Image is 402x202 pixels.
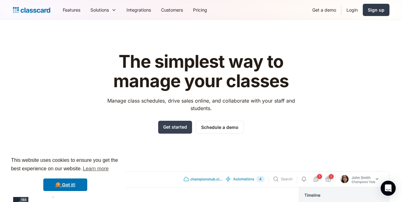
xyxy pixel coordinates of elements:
div: Solutions [85,3,121,17]
a: dismiss cookie message [43,178,87,191]
a: Integrations [121,3,156,17]
a: Features [58,3,85,17]
h1: The simplest way to manage your classes [101,52,301,91]
a: learn more about cookies [82,164,110,173]
a: Login [341,3,363,17]
a: Pricing [188,3,212,17]
div: Open Intercom Messenger [381,181,396,196]
p: Manage class schedules, drive sales online, and collaborate with your staff and students. [101,97,301,112]
a: Sign up [363,4,389,16]
span: This website uses cookies to ensure you get the best experience on our website. [11,157,120,173]
a: Get a demo [307,3,341,17]
div: Solutions [90,7,109,13]
div: cookieconsent [5,151,126,197]
a: Schedule a demo [196,121,244,134]
a: home [13,6,50,14]
a: Get started [158,121,192,134]
a: Customers [156,3,188,17]
div: Sign up [368,7,384,13]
